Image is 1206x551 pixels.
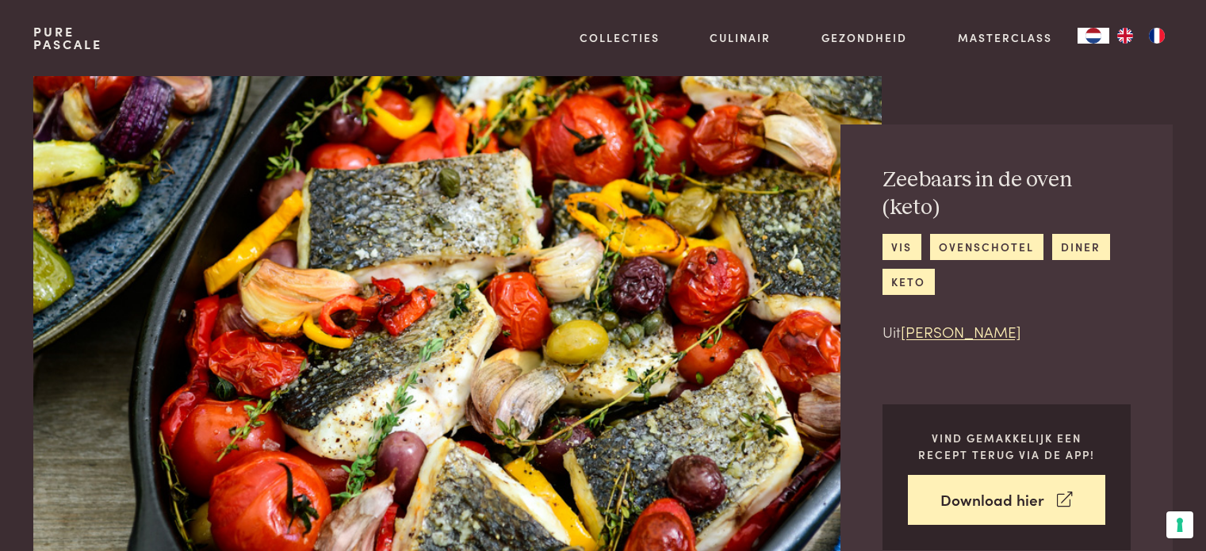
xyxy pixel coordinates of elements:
[930,234,1043,260] a: ovenschotel
[882,269,935,295] a: keto
[1166,511,1193,538] button: Uw voorkeuren voor toestemming voor trackingtechnologieën
[33,25,102,51] a: PurePascale
[958,29,1052,46] a: Masterclass
[882,234,921,260] a: vis
[821,29,907,46] a: Gezondheid
[1141,28,1173,44] a: FR
[1078,28,1109,44] a: NL
[882,166,1131,221] h2: Zeebaars in de oven (keto)
[1078,28,1173,44] aside: Language selected: Nederlands
[710,29,771,46] a: Culinair
[580,29,660,46] a: Collecties
[908,430,1105,462] p: Vind gemakkelijk een recept terug via de app!
[901,320,1021,342] a: [PERSON_NAME]
[1109,28,1173,44] ul: Language list
[1078,28,1109,44] div: Language
[1109,28,1141,44] a: EN
[1052,234,1110,260] a: diner
[882,320,1131,343] p: Uit
[908,475,1105,525] a: Download hier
